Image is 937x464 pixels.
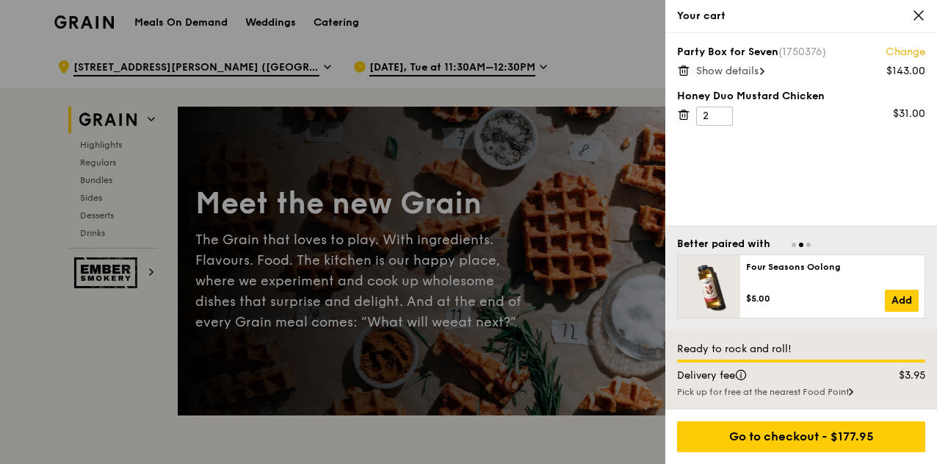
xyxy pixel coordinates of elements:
div: Delivery fee [668,368,868,383]
a: Add [885,290,919,312]
div: $3.95 [868,368,935,383]
a: Change [886,45,925,60]
div: $5.00 [746,293,885,304]
div: Better paired with [677,237,770,251]
span: (1750376) [778,46,826,58]
div: $143.00 [886,64,925,79]
div: Pick up for free at the nearest Food Point [677,386,925,398]
div: Your cart [677,9,925,24]
div: Ready to rock and roll! [677,342,925,357]
div: Four Seasons Oolong [746,261,919,273]
span: Go to slide 2 [799,243,803,247]
span: Show details [696,65,759,77]
div: Honey Duo Mustard Chicken [677,89,925,104]
span: Go to slide 3 [806,243,811,247]
div: $31.00 [893,107,925,121]
div: Party Box for Seven [677,45,925,60]
div: Go to checkout - $177.95 [677,421,925,452]
span: Go to slide 1 [792,243,796,247]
